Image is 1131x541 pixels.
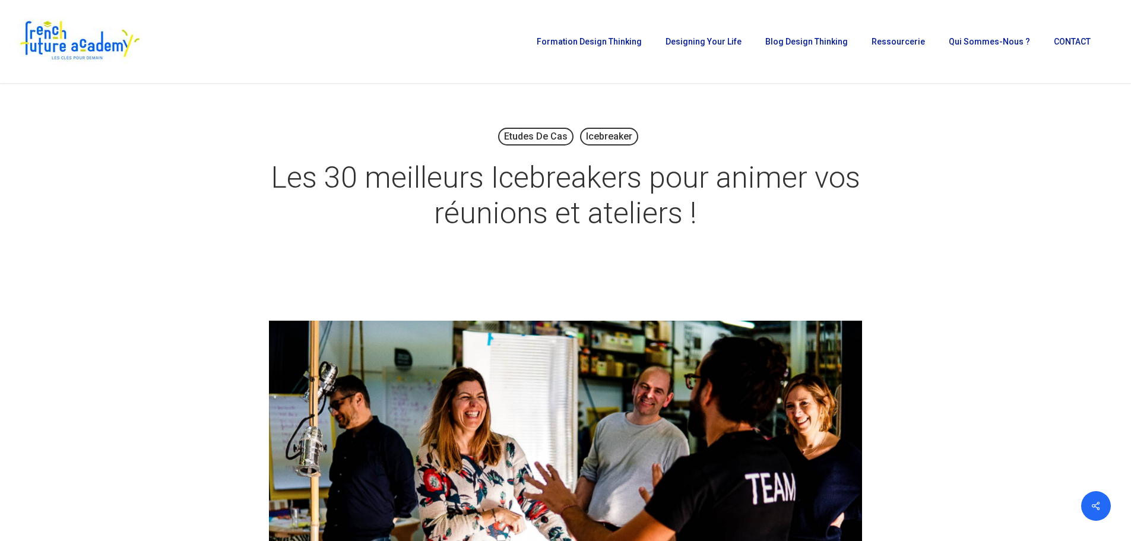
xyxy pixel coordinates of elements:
a: Etudes de cas [498,128,574,145]
img: French Future Academy [17,18,142,65]
a: Blog Design Thinking [759,37,854,46]
a: Ressourcerie [866,37,931,46]
span: Qui sommes-nous ? [949,37,1030,46]
a: Icebreaker [580,128,638,145]
span: CONTACT [1054,37,1091,46]
a: Qui sommes-nous ? [943,37,1036,46]
span: Designing Your Life [666,37,742,46]
span: Ressourcerie [872,37,925,46]
span: Blog Design Thinking [765,37,848,46]
a: CONTACT [1048,37,1097,46]
h1: Les 30 meilleurs Icebreakers pour animer vos réunions et ateliers ! [269,148,863,243]
a: Designing Your Life [660,37,747,46]
a: Formation Design Thinking [531,37,648,46]
span: Formation Design Thinking [537,37,642,46]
